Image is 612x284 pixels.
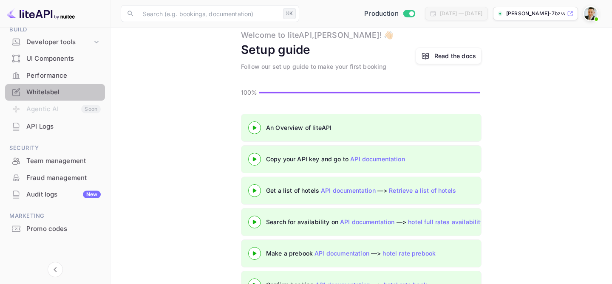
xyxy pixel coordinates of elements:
div: Developer tools [26,37,92,47]
div: UI Components [5,51,105,67]
a: API documentation [321,187,376,194]
div: Switch to Sandbox mode [361,9,418,19]
div: Welcome to liteAPI, [PERSON_NAME] ! 👋🏻 [241,29,393,41]
a: API Logs [5,118,105,134]
span: Production [364,9,399,19]
a: Team management [5,153,105,169]
div: New [83,191,101,198]
div: An Overview of liteAPI [266,123,479,132]
div: Audit logsNew [5,186,105,203]
div: Promo codes [26,224,101,234]
div: Copy your API key and go to [266,155,479,163]
div: Whitelabel [5,84,105,101]
div: API Logs [26,122,101,132]
div: Developer tools [5,35,105,50]
img: LiteAPI logo [7,7,75,20]
div: [DATE] — [DATE] [440,10,482,17]
div: Performance [5,67,105,84]
a: Fraud management [5,170,105,186]
a: API documentation [340,218,395,225]
div: Audit logs [26,190,101,200]
div: Whitelabel [26,87,101,97]
input: Search (e.g. bookings, documentation) [138,5,280,22]
p: [PERSON_NAME]-7bzva.[PERSON_NAME]... [506,10,565,17]
a: Audit logsNew [5,186,105,202]
span: Security [5,143,105,153]
div: ⌘K [283,8,296,19]
a: Performance [5,67,105,83]
a: UI Components [5,51,105,66]
div: Follow our set up guide to make your first booking [241,62,387,71]
a: Read the docs [434,51,476,60]
div: UI Components [26,54,101,64]
a: API documentation [350,155,405,163]
div: API Logs [5,118,105,135]
div: Make a prebook —> [266,249,479,258]
a: Whitelabel [5,84,105,100]
p: 100% [241,88,256,97]
button: Collapse navigation [48,262,63,277]
a: Promo codes [5,221,105,236]
span: Marketing [5,211,105,221]
a: API documentation [314,250,369,257]
div: Fraud management [26,173,101,183]
a: Read the docs [416,48,482,64]
span: Build [5,25,105,34]
a: hotel rate prebook [382,250,436,257]
a: Retrieve a list of hotels [389,187,456,194]
div: Performance [26,71,101,81]
div: Get a list of hotels —> [266,186,479,195]
div: Search for availability on —> [266,217,564,226]
div: Team management [26,156,101,166]
div: Setup guide [241,41,311,59]
a: hotel full rates availability [408,218,484,225]
img: Hari Luker [584,7,598,20]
